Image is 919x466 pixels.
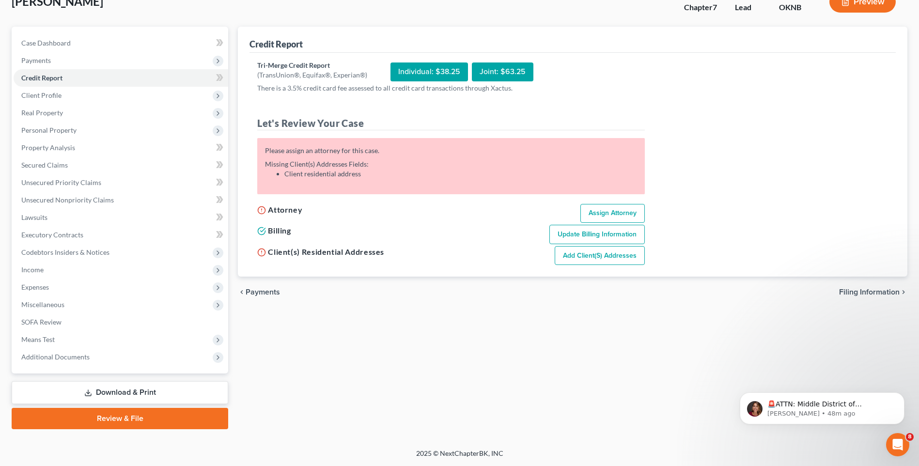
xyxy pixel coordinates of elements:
span: Attorney [268,205,302,214]
span: Unsecured Nonpriority Claims [21,196,114,204]
p: There is a 3.5% credit card fee assessed to all credit card transactions through Xactus. [257,83,645,93]
i: chevron_right [900,288,907,296]
a: SOFA Review [14,313,228,331]
button: chevron_left Payments [238,288,280,296]
iframe: Intercom notifications message [725,372,919,440]
span: Means Test [21,335,55,343]
a: Add Client(s) Addresses [555,246,645,265]
li: Client residential address [284,169,637,179]
span: 8 [906,433,914,441]
iframe: Intercom live chat [886,433,909,456]
a: Credit Report [14,69,228,87]
span: Codebtors Insiders & Notices [21,248,109,256]
div: Missing Client(s) Addresses Fields: [265,159,637,179]
h5: Client(s) Residential Addresses [257,246,384,258]
i: chevron_left [238,288,246,296]
span: Additional Documents [21,353,90,361]
a: Download & Print [12,381,228,404]
span: Filing Information [839,288,900,296]
span: Income [21,265,44,274]
div: Tri-Merge Credit Report [257,61,367,70]
div: (TransUnion®, Equifax®, Experian®) [257,70,367,80]
div: Individual: $38.25 [390,62,468,81]
button: Filing Information chevron_right [839,288,907,296]
a: Unsecured Nonpriority Claims [14,191,228,209]
span: Case Dashboard [21,39,71,47]
span: 7 [713,2,717,12]
span: Lawsuits [21,213,47,221]
a: Secured Claims [14,156,228,174]
span: Property Analysis [21,143,75,152]
span: Payments [21,56,51,64]
a: Lawsuits [14,209,228,226]
span: Client Profile [21,91,62,99]
div: Credit Report [249,38,303,50]
span: Unsecured Priority Claims [21,178,101,186]
a: Executory Contracts [14,226,228,244]
div: OKNB [779,2,814,13]
h5: Billing [257,225,291,236]
span: Credit Report [21,74,62,82]
div: 2025 © NextChapterBK, INC [184,449,736,466]
div: Chapter [684,2,719,13]
span: Executory Contracts [21,231,83,239]
span: Secured Claims [21,161,68,169]
span: Expenses [21,283,49,291]
span: SOFA Review [21,318,62,326]
div: Lead [735,2,763,13]
span: Payments [246,288,280,296]
a: Assign Attorney [580,204,645,223]
div: Please assign an attorney for this case. [265,146,637,155]
span: Real Property [21,109,63,117]
h4: Let's Review Your Case [257,116,645,130]
a: Unsecured Priority Claims [14,174,228,191]
span: Miscellaneous [21,300,64,309]
a: Case Dashboard [14,34,228,52]
a: Property Analysis [14,139,228,156]
span: Personal Property [21,126,77,134]
a: Update Billing Information [549,225,645,244]
div: Joint: $63.25 [472,62,533,81]
a: Review & File [12,408,228,429]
